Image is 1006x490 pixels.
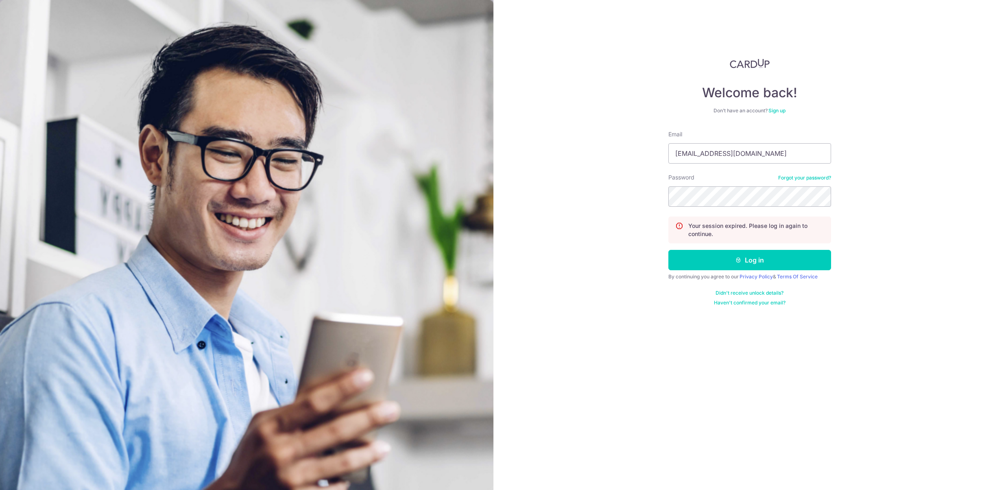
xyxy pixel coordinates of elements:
[768,107,786,114] a: Sign up
[668,273,831,280] div: By continuing you agree to our &
[668,107,831,114] div: Don’t have an account?
[668,130,682,138] label: Email
[668,250,831,270] button: Log in
[688,222,824,238] p: Your session expired. Please log in again to continue.
[668,85,831,101] h4: Welcome back!
[668,173,694,182] label: Password
[730,59,770,68] img: CardUp Logo
[740,273,773,280] a: Privacy Policy
[778,175,831,181] a: Forgot your password?
[716,290,783,296] a: Didn't receive unlock details?
[714,300,786,306] a: Haven't confirmed your email?
[668,143,831,164] input: Enter your Email
[777,273,818,280] a: Terms Of Service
